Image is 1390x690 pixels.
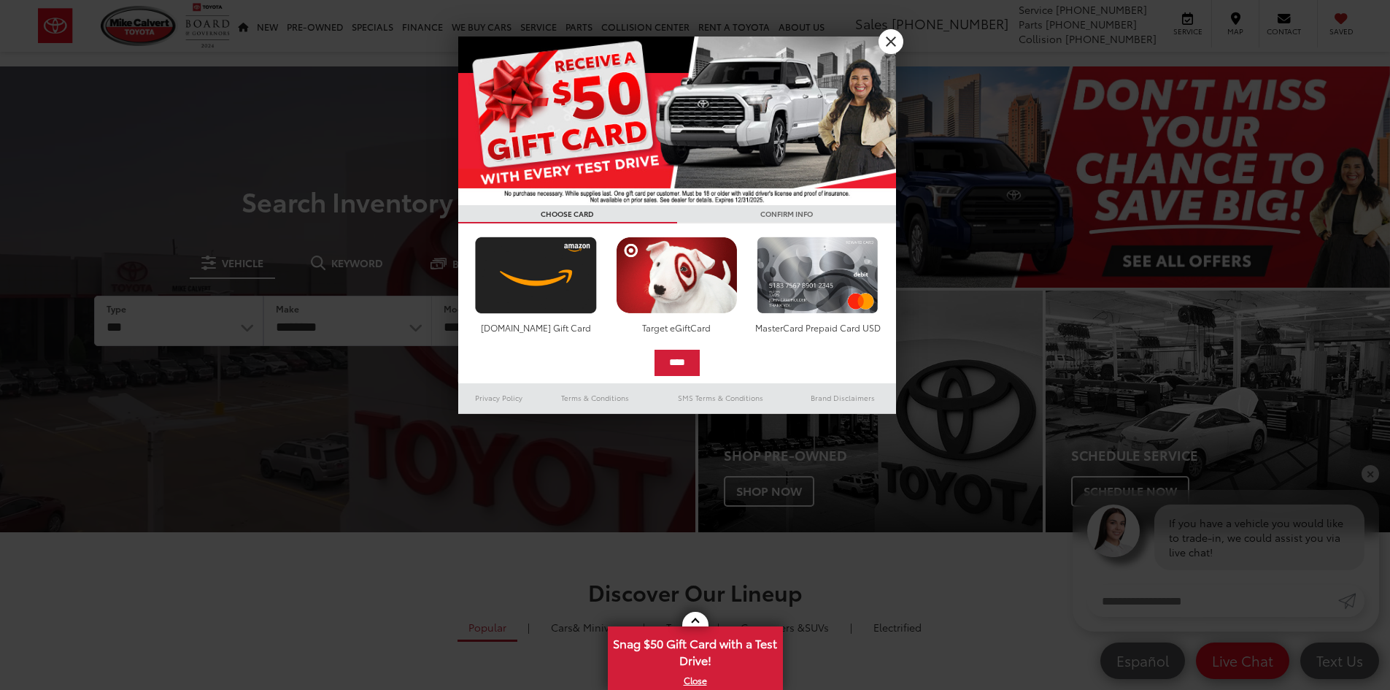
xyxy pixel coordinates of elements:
a: SMS Terms & Conditions [652,389,789,407]
a: Terms & Conditions [539,389,651,407]
img: 55838_top_625864.jpg [458,37,896,205]
div: [DOMAIN_NAME] Gift Card [471,321,601,334]
h3: CONFIRM INFO [677,205,896,223]
img: targetcard.png [612,237,741,314]
div: Target eGiftCard [612,321,741,334]
img: mastercard.png [753,237,882,314]
a: Brand Disclaimers [789,389,896,407]
span: Snag $50 Gift Card with a Test Drive! [609,628,781,672]
h3: CHOOSE CARD [458,205,677,223]
img: amazoncard.png [471,237,601,314]
a: Privacy Policy [458,389,540,407]
div: MasterCard Prepaid Card USD [753,321,882,334]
